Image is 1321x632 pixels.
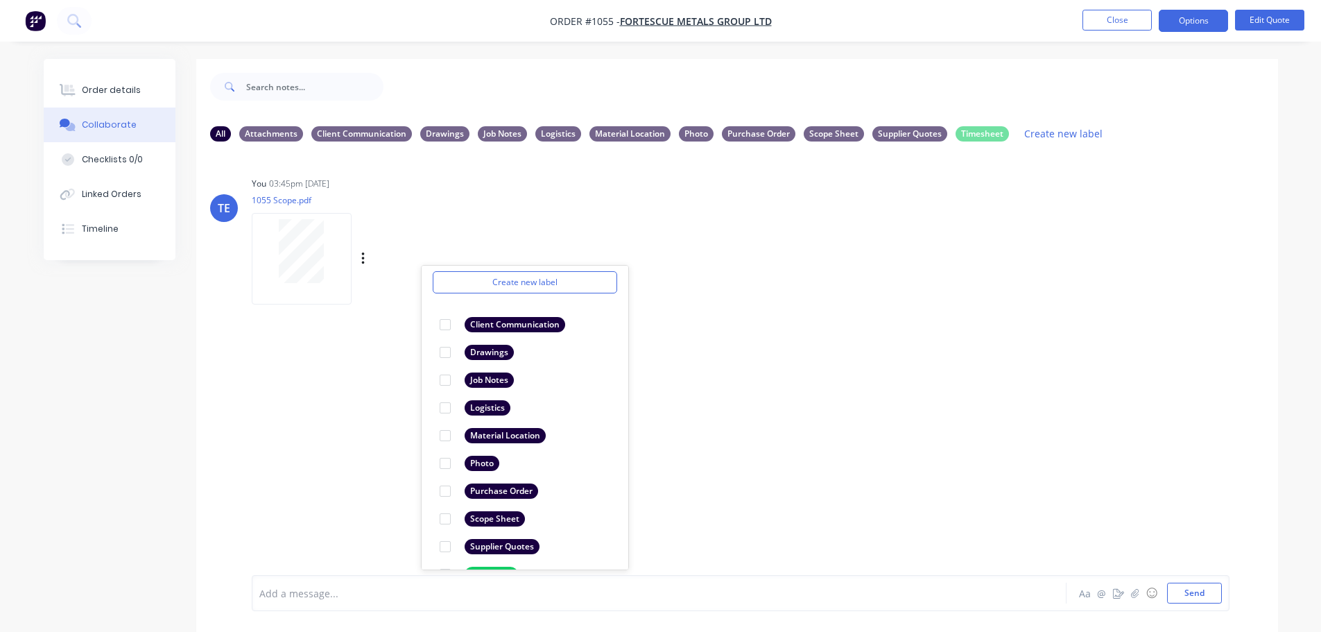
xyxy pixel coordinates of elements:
[82,119,137,131] div: Collaborate
[239,126,303,142] div: Attachments
[25,10,46,31] img: Factory
[82,153,143,166] div: Checklists 0/0
[269,178,329,190] div: 03:45pm [DATE]
[44,73,175,108] button: Order details
[44,212,175,246] button: Timeline
[1143,585,1160,601] button: ☺
[44,108,175,142] button: Collaborate
[1017,124,1110,143] button: Create new label
[620,15,772,28] a: FORTESCUE METALS GROUP LTD
[804,126,864,142] div: Scope Sheet
[550,15,620,28] span: Order #1055 -
[246,73,383,101] input: Search notes...
[82,188,141,200] div: Linked Orders
[465,484,538,499] div: Purchase Order
[311,126,412,142] div: Client Communication
[82,84,141,96] div: Order details
[420,126,469,142] div: Drawings
[465,345,514,360] div: Drawings
[44,142,175,177] button: Checklists 0/0
[465,428,546,443] div: Material Location
[252,178,266,190] div: You
[872,126,947,142] div: Supplier Quotes
[252,194,506,206] p: 1055 Scope.pdf
[1077,585,1094,601] button: Aa
[82,223,119,235] div: Timeline
[1235,10,1304,31] button: Edit Quote
[465,567,518,582] div: Timesheet
[465,317,565,332] div: Client Communication
[433,271,617,293] button: Create new label
[478,126,527,142] div: Job Notes
[589,126,671,142] div: Material Location
[722,126,795,142] div: Purchase Order
[210,126,231,142] div: All
[1167,583,1222,604] button: Send
[465,400,510,416] div: Logistics
[535,126,581,142] div: Logistics
[956,126,1009,142] div: Timesheet
[465,511,525,527] div: Scope Sheet
[465,373,514,388] div: Job Notes
[218,200,230,216] div: TE
[679,126,714,142] div: Photo
[465,456,499,471] div: Photo
[1159,10,1228,32] button: Options
[1082,10,1152,31] button: Close
[44,177,175,212] button: Linked Orders
[1094,585,1110,601] button: @
[465,539,539,554] div: Supplier Quotes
